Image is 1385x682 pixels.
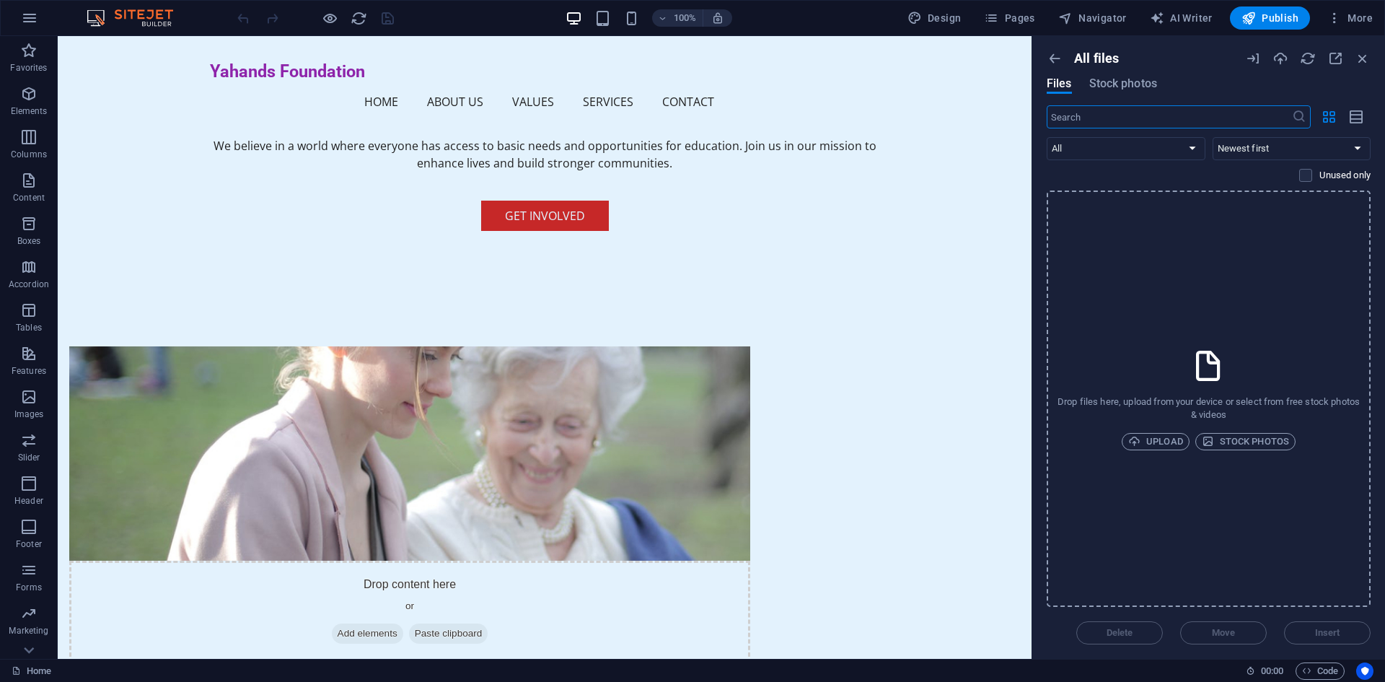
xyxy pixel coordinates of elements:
[1271,665,1273,676] span: :
[13,192,45,204] p: Content
[1272,51,1288,66] i: Upload
[58,36,1032,659] iframe: To enrich screen reader interactions, please activate Accessibility in Grammarly extension settings
[9,279,49,290] p: Accordion
[16,582,42,593] p: Forms
[9,625,48,637] p: Marketing
[1300,51,1316,66] i: Reload
[1150,11,1213,25] span: AI Writer
[674,9,697,27] h6: 100%
[1245,51,1261,66] i: URL import
[16,538,42,550] p: Footer
[1122,433,1190,450] button: Upload
[902,6,967,30] button: Design
[10,62,47,74] p: Favorites
[1230,6,1310,30] button: Publish
[14,408,44,420] p: Images
[907,11,962,25] span: Design
[1195,433,1296,450] button: Stock photos
[351,587,431,608] span: Paste clipboard
[902,6,967,30] div: Design (Ctrl+Alt+Y)
[83,9,191,27] img: Editor Logo
[12,663,51,680] a: Click to cancel selection. Double-click to open Pages
[1058,11,1127,25] span: Navigator
[18,452,40,463] p: Slider
[11,105,48,117] p: Elements
[16,322,42,333] p: Tables
[1202,433,1289,450] span: Stock photos
[1047,51,1063,66] i: Show all folders
[1074,51,1119,66] p: All files
[1246,663,1284,680] h6: Session time
[1047,105,1292,128] input: Search
[1356,663,1373,680] button: Usercentrics
[978,6,1040,30] button: Pages
[350,9,367,27] button: reload
[652,9,703,27] button: 100%
[1355,51,1371,66] i: Close
[351,10,367,27] i: Reload page
[1261,663,1283,680] span: 00 00
[1047,75,1072,92] span: Files
[1144,6,1218,30] button: AI Writer
[1128,433,1183,450] span: Upload
[711,12,724,25] i: On resize automatically adjust zoom level to fit chosen device.
[1327,51,1343,66] i: Maximize
[14,495,43,507] p: Header
[1296,663,1345,680] button: Code
[321,9,338,27] button: Click here to leave preview mode and continue editing
[274,587,346,608] span: Add elements
[1302,663,1338,680] span: Code
[12,365,46,377] p: Features
[17,235,41,247] p: Boxes
[1052,6,1133,30] button: Navigator
[1319,169,1371,182] p: Displays only files that are not in use on the website. Files added during this session can still...
[1241,11,1298,25] span: Publish
[11,149,47,160] p: Columns
[1055,395,1362,421] p: Drop files here, upload from your device or select from free stock photos & videos
[984,11,1034,25] span: Pages
[12,525,692,627] div: Drop content here
[1322,6,1379,30] button: More
[1327,11,1373,25] span: More
[1089,75,1157,92] span: Stock photos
